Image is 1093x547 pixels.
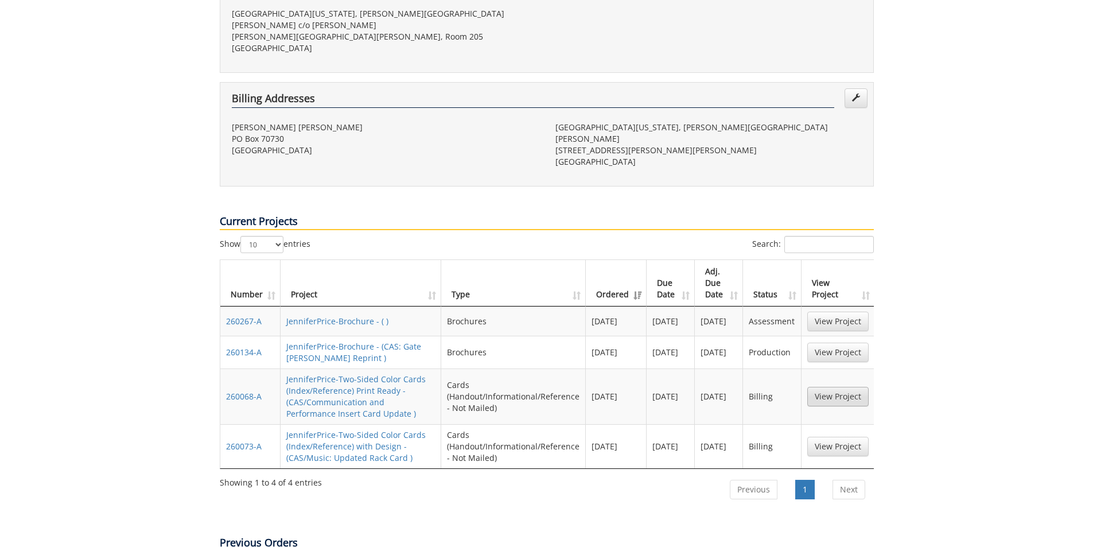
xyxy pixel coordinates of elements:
[647,368,695,424] td: [DATE]
[220,236,310,253] label: Show entries
[232,31,538,42] p: [PERSON_NAME][GEOGRAPHIC_DATA][PERSON_NAME], Room 205
[226,441,262,452] a: 260073-A
[647,260,695,307] th: Due Date: activate to sort column ascending
[695,260,743,307] th: Adj. Due Date: activate to sort column ascending
[226,391,262,402] a: 260068-A
[441,368,586,424] td: Cards (Handout/Informational/Reference - Not Mailed)
[555,156,862,168] p: [GEOGRAPHIC_DATA]
[286,429,426,463] a: JenniferPrice-Two-Sided Color Cards (Index/Reference) with Design - (CAS/Music: Updated Rack Card )
[441,424,586,468] td: Cards (Handout/Informational/Reference - Not Mailed)
[232,8,538,31] p: [GEOGRAPHIC_DATA][US_STATE], [PERSON_NAME][GEOGRAPHIC_DATA][PERSON_NAME] c/o [PERSON_NAME]
[441,260,586,307] th: Type: activate to sort column ascending
[232,122,538,133] p: [PERSON_NAME] [PERSON_NAME]
[795,480,815,499] a: 1
[232,93,834,108] h4: Billing Addresses
[232,42,538,54] p: [GEOGRAPHIC_DATA]
[695,368,743,424] td: [DATE]
[647,336,695,368] td: [DATE]
[807,312,869,331] a: View Project
[784,236,874,253] input: Search:
[695,424,743,468] td: [DATE]
[441,336,586,368] td: Brochures
[695,307,743,336] td: [DATE]
[845,88,868,108] a: Edit Addresses
[226,316,262,327] a: 260267-A
[695,336,743,368] td: [DATE]
[226,347,262,358] a: 260134-A
[730,480,777,499] a: Previous
[220,260,281,307] th: Number: activate to sort column ascending
[743,424,801,468] td: Billing
[647,424,695,468] td: [DATE]
[833,480,865,499] a: Next
[232,133,538,145] p: PO Box 70730
[807,437,869,456] a: View Project
[586,424,647,468] td: [DATE]
[586,336,647,368] td: [DATE]
[586,260,647,307] th: Ordered: activate to sort column ascending
[586,368,647,424] td: [DATE]
[286,341,421,363] a: JenniferPrice-Brochure - (CAS: Gate [PERSON_NAME] Reprint )
[743,260,801,307] th: Status: activate to sort column ascending
[240,236,283,253] select: Showentries
[752,236,874,253] label: Search:
[807,343,869,362] a: View Project
[647,307,695,336] td: [DATE]
[743,307,801,336] td: Assessment
[232,145,538,156] p: [GEOGRAPHIC_DATA]
[555,145,862,156] p: [STREET_ADDRESS][PERSON_NAME][PERSON_NAME]
[220,472,322,488] div: Showing 1 to 4 of 4 entries
[281,260,441,307] th: Project: activate to sort column ascending
[586,307,647,336] td: [DATE]
[807,387,869,406] a: View Project
[441,307,586,336] td: Brochures
[286,316,388,327] a: JenniferPrice-Brochure - ( )
[743,368,801,424] td: Billing
[286,374,426,419] a: JenniferPrice-Two-Sided Color Cards (Index/Reference) Print Ready - (CAS/Communication and Perfor...
[220,214,874,230] p: Current Projects
[743,336,801,368] td: Production
[802,260,874,307] th: View Project: activate to sort column ascending
[555,122,862,145] p: [GEOGRAPHIC_DATA][US_STATE], [PERSON_NAME][GEOGRAPHIC_DATA][PERSON_NAME]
